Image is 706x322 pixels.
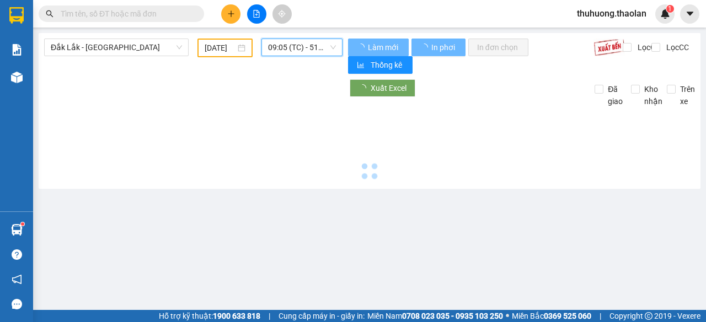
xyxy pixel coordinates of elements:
[633,41,662,53] span: Lọc CR
[21,222,24,226] sup: 1
[568,7,655,20] span: thuhuong.thaolan
[357,43,366,51] span: loading
[660,9,670,19] img: icon-new-feature
[12,249,22,260] span: question-circle
[279,310,365,322] span: Cung cấp máy in - giấy in:
[645,312,652,320] span: copyright
[272,4,292,24] button: aim
[593,39,625,56] img: 9k=
[46,10,54,18] span: search
[269,310,270,322] span: |
[371,59,404,71] span: Thống kê
[402,312,503,320] strong: 0708 023 035 - 0935 103 250
[603,83,627,107] span: Đã giao
[350,79,415,97] button: Xuất Excel
[348,56,413,74] button: bar-chartThống kê
[666,5,674,13] sup: 1
[680,4,699,24] button: caret-down
[247,4,266,24] button: file-add
[468,39,528,56] button: In đơn chọn
[213,312,260,320] strong: 1900 633 818
[662,41,691,53] span: Lọc CC
[367,310,503,322] span: Miền Nam
[159,310,260,322] span: Hỗ trợ kỹ thuật:
[227,10,235,18] span: plus
[253,10,260,18] span: file-add
[411,39,466,56] button: In phơi
[357,61,366,70] span: bar-chart
[506,314,509,318] span: ⚪️
[9,7,24,24] img: logo-vxr
[544,312,591,320] strong: 0369 525 060
[685,9,695,19] span: caret-down
[11,44,23,56] img: solution-icon
[512,310,591,322] span: Miền Bắc
[600,310,601,322] span: |
[368,41,400,53] span: Làm mới
[221,4,240,24] button: plus
[12,274,22,285] span: notification
[51,39,182,56] span: Đắk Lắk - Sài Gòn
[668,5,672,13] span: 1
[420,43,430,51] span: loading
[12,299,22,309] span: message
[640,83,667,107] span: Kho nhận
[348,39,409,56] button: Làm mới
[11,224,23,236] img: warehouse-icon
[676,83,699,107] span: Trên xe
[431,41,457,53] span: In phơi
[61,8,191,20] input: Tìm tên, số ĐT hoặc mã đơn
[278,10,286,18] span: aim
[268,39,335,56] span: 09:05 (TC) - 51B-178.77
[11,72,23,83] img: warehouse-icon
[205,42,236,54] input: 12/08/2025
